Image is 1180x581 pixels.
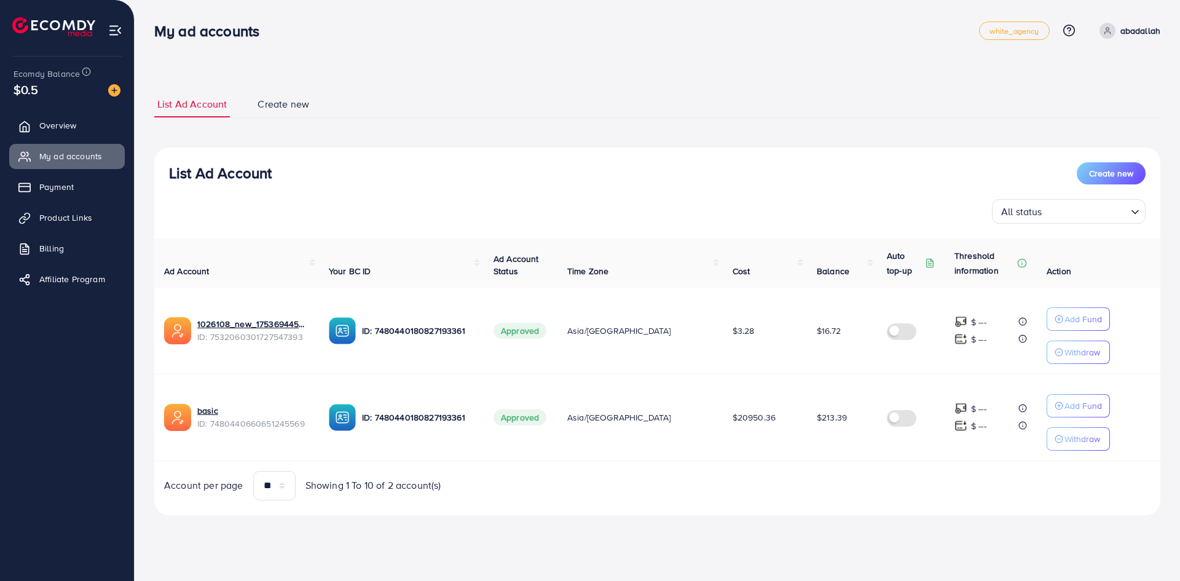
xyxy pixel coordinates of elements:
[197,331,309,343] span: ID: 7532060301727547393
[954,248,1015,278] p: Threshold information
[887,248,922,278] p: Auto top-up
[954,333,967,346] img: top-up amount
[979,22,1050,40] a: white_agency
[9,267,125,291] a: Affiliate Program
[39,119,76,132] span: Overview
[197,318,309,343] div: <span class='underline'>1026108_new_1753694455989</span></br>7532060301727547393
[733,265,750,277] span: Cost
[9,113,125,138] a: Overview
[169,164,272,182] h3: List Ad Account
[39,273,105,285] span: Affiliate Program
[14,68,80,80] span: Ecomdy Balance
[39,181,74,193] span: Payment
[567,265,608,277] span: Time Zone
[39,211,92,224] span: Product Links
[1047,394,1110,417] button: Add Fund
[329,317,356,344] img: ic-ba-acc.ded83a64.svg
[567,325,671,337] span: Asia/[GEOGRAPHIC_DATA]
[197,318,309,330] a: 1026108_new_1753694455989
[108,84,120,97] img: image
[1047,265,1071,277] span: Action
[1047,307,1110,331] button: Add Fund
[9,236,125,261] a: Billing
[494,409,546,425] span: Approved
[971,315,986,330] p: $ ---
[39,242,64,255] span: Billing
[971,332,986,347] p: $ ---
[733,325,755,337] span: $3.28
[9,175,125,199] a: Payment
[197,405,309,430] div: <span class='underline'> basic</span></br>7480440660651245569
[14,81,39,98] span: $0.5
[164,478,243,492] span: Account per page
[9,144,125,168] a: My ad accounts
[1064,432,1100,446] p: Withdraw
[164,265,210,277] span: Ad Account
[1077,162,1146,184] button: Create new
[817,265,849,277] span: Balance
[154,22,269,40] h3: My ad accounts
[954,402,967,415] img: top-up amount
[108,23,122,38] img: menu
[164,317,191,344] img: ic-ads-acc.e4c84228.svg
[954,315,967,328] img: top-up amount
[971,401,986,416] p: $ ---
[1047,427,1110,451] button: Withdraw
[362,410,474,425] p: ID: 7480440180827193361
[992,199,1146,224] div: Search for option
[817,325,841,337] span: $16.72
[258,97,309,111] span: Create new
[362,323,474,338] p: ID: 7480440180827193361
[1046,200,1126,221] input: Search for option
[12,17,95,36] img: logo
[329,265,371,277] span: Your BC ID
[954,419,967,432] img: top-up amount
[494,253,539,277] span: Ad Account Status
[1089,167,1133,180] span: Create new
[567,411,671,424] span: Asia/[GEOGRAPHIC_DATA]
[999,203,1045,221] span: All status
[164,404,191,431] img: ic-ads-acc.e4c84228.svg
[494,323,546,339] span: Approved
[817,411,847,424] span: $213.39
[971,419,986,433] p: $ ---
[1064,345,1100,360] p: Withdraw
[1120,23,1160,38] p: abadallah
[1047,341,1110,364] button: Withdraw
[989,27,1039,35] span: white_agency
[733,411,776,424] span: $20950.36
[305,478,441,492] span: Showing 1 To 10 of 2 account(s)
[39,150,102,162] span: My ad accounts
[157,97,227,111] span: List Ad Account
[1064,312,1102,326] p: Add Fund
[197,405,309,417] a: basic
[1095,23,1160,39] a: abadallah
[329,404,356,431] img: ic-ba-acc.ded83a64.svg
[9,205,125,230] a: Product Links
[1064,398,1102,413] p: Add Fund
[197,417,309,430] span: ID: 7480440660651245569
